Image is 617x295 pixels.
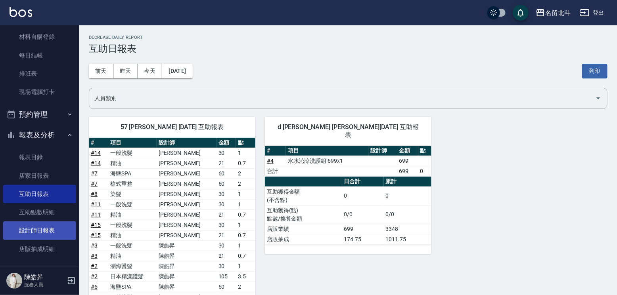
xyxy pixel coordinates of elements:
[157,148,217,158] td: [PERSON_NAME]
[236,168,255,179] td: 2
[3,148,76,166] a: 報表目錄
[91,181,98,187] a: #7
[3,104,76,125] button: 預約管理
[108,271,157,282] td: 日本精漾護髮
[157,209,217,220] td: [PERSON_NAME]
[108,138,157,148] th: 項目
[236,209,255,220] td: 0.7
[3,46,76,65] a: 每日結帳
[157,251,217,261] td: 陳皓昇
[397,146,418,156] th: 金額
[108,282,157,292] td: 海鹽SPA
[342,224,384,234] td: 699
[157,189,217,199] td: [PERSON_NAME]
[217,240,236,251] td: 30
[3,240,76,258] a: 店販抽成明細
[217,230,236,240] td: 21
[89,35,607,40] h2: Decrease Daily Report
[217,179,236,189] td: 60
[3,28,76,46] a: 材料自購登錄
[236,220,255,230] td: 1
[384,205,431,224] td: 0/0
[265,234,342,244] td: 店販抽成
[113,64,138,78] button: 昨天
[274,123,422,139] span: d [PERSON_NAME] [PERSON_NAME][DATE] 互助報表
[236,199,255,209] td: 1
[91,211,101,218] a: #11
[217,148,236,158] td: 30
[91,160,101,166] a: #14
[342,234,384,244] td: 174.75
[91,201,101,207] a: #11
[162,64,192,78] button: [DATE]
[91,150,101,156] a: #14
[368,146,397,156] th: 設計師
[265,205,342,224] td: 互助獲得(點) 點數/換算金額
[108,158,157,168] td: 精油
[265,146,431,177] table: a dense table
[236,179,255,189] td: 2
[236,251,255,261] td: 0.7
[582,64,607,78] button: 列印
[108,220,157,230] td: 一般洗髮
[418,166,431,176] td: 0
[265,146,286,156] th: #
[108,189,157,199] td: 染髮
[217,158,236,168] td: 21
[342,177,384,187] th: 日合計
[384,177,431,187] th: 累計
[157,230,217,240] td: [PERSON_NAME]
[157,220,217,230] td: [PERSON_NAME]
[217,282,236,292] td: 60
[217,251,236,261] td: 21
[89,64,113,78] button: 前天
[217,199,236,209] td: 30
[3,203,76,221] a: 互助點數明細
[157,240,217,251] td: 陳皓昇
[24,273,65,281] h5: 陳皓昇
[91,191,98,197] a: #8
[236,158,255,168] td: 0.7
[157,179,217,189] td: [PERSON_NAME]
[157,168,217,179] td: [PERSON_NAME]
[138,64,163,78] button: 今天
[91,273,98,280] a: #2
[533,5,574,21] button: 名留北斗
[157,271,217,282] td: 陳皓昇
[108,199,157,209] td: 一般洗髮
[286,156,368,166] td: 水水沁涼洗護組 699x1
[217,209,236,220] td: 21
[108,148,157,158] td: 一般洗髮
[10,7,32,17] img: Logo
[577,6,607,20] button: 登出
[91,263,98,269] a: #2
[236,240,255,251] td: 1
[217,168,236,179] td: 60
[108,209,157,220] td: 精油
[157,199,217,209] td: [PERSON_NAME]
[91,170,98,177] a: #7
[91,242,98,249] a: #3
[236,138,255,148] th: 點
[98,123,246,131] span: 57 [PERSON_NAME] [DATE] 互助報表
[217,261,236,271] td: 30
[265,166,286,176] td: 合計
[108,179,157,189] td: 槍式重整
[89,43,607,54] h3: 互助日報表
[108,168,157,179] td: 海鹽SPA
[397,166,418,176] td: 699
[157,282,217,292] td: 陳皓昇
[108,251,157,261] td: 精油
[108,240,157,251] td: 一般洗髮
[3,167,76,185] a: 店家日報表
[236,148,255,158] td: 1
[267,158,274,164] a: #4
[236,261,255,271] td: 1
[217,138,236,148] th: 金額
[108,261,157,271] td: 瀏海燙髮
[265,224,342,234] td: 店販業績
[384,234,431,244] td: 1011.75
[592,92,605,105] button: Open
[3,83,76,101] a: 現場電腦打卡
[91,284,98,290] a: #5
